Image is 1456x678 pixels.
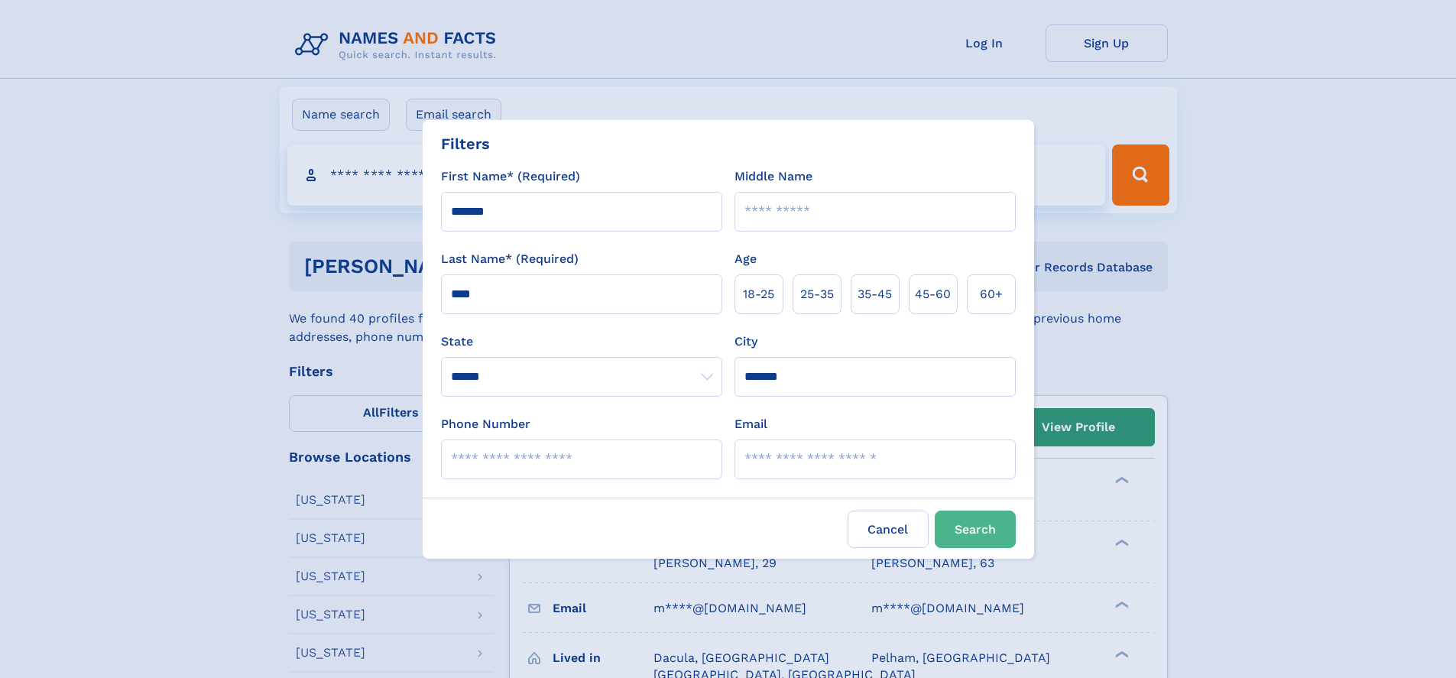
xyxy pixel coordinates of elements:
[441,132,490,155] div: Filters
[734,415,767,433] label: Email
[915,285,951,303] span: 45‑60
[441,250,579,268] label: Last Name* (Required)
[734,250,757,268] label: Age
[441,333,722,351] label: State
[734,333,757,351] label: City
[858,285,892,303] span: 35‑45
[441,415,530,433] label: Phone Number
[935,511,1016,548] button: Search
[743,285,774,303] span: 18‑25
[800,285,834,303] span: 25‑35
[980,285,1003,303] span: 60+
[734,167,812,186] label: Middle Name
[441,167,580,186] label: First Name* (Required)
[848,511,929,548] label: Cancel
